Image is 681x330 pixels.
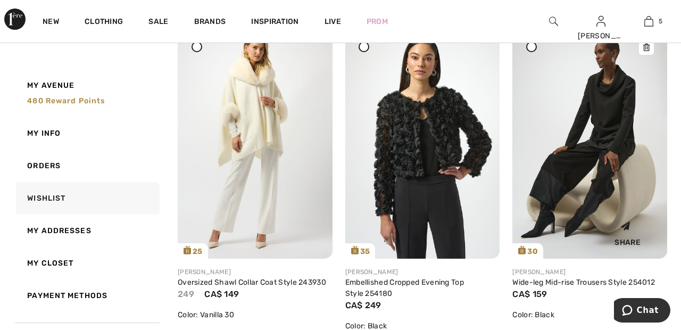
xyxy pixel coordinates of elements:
a: Sign In [596,16,605,26]
a: Orders [14,150,160,182]
a: Prom [367,16,388,27]
img: joseph-ribkoff-sweaters-cardigans-black_254180_2_e8f6_search.jpg [345,27,500,258]
img: joseph-ribkoff-sweaters-cardigans-vanilla-30_243930c_2_851e_search.jpg [178,27,333,258]
a: Embellished Cropped Evening Top Style 254180 [345,278,464,298]
div: Color: Vanilla 30 [178,309,333,320]
div: [PERSON_NAME] [512,267,667,277]
a: New [43,17,59,28]
span: Inspiration [251,17,298,28]
span: CA$ 159 [512,289,547,299]
a: Sale [148,17,168,28]
img: 1ère Avenue [4,9,26,30]
span: 249 [178,289,194,299]
a: Wide-leg Mid-rise Trousers Style 254012 [512,278,655,287]
span: 480 Reward points [27,96,105,105]
img: My Bag [644,15,653,28]
a: Payment Methods [14,279,160,312]
a: 35 [345,27,500,258]
span: My Avenue [27,80,74,91]
a: My Info [14,117,160,150]
a: My Addresses [14,214,160,247]
img: My Info [596,15,605,28]
a: My Closet [14,247,160,279]
img: joseph-ribkoff-pants-black_254012_8_aa68_search.jpg [512,27,667,258]
span: CA$ 249 [345,300,381,310]
a: Wishlist [14,182,160,214]
span: CA$ 149 [204,289,239,299]
a: 30 [512,27,667,258]
a: 5 [625,15,672,28]
div: Color: Black [512,309,667,320]
span: 5 [659,16,662,26]
div: [PERSON_NAME] [578,30,625,42]
iframe: Opens a widget where you can chat to one of our agents [614,298,670,325]
div: [PERSON_NAME] [178,267,333,277]
a: Live [325,16,341,27]
a: Clothing [85,17,123,28]
a: Oversized Shawl Collar Coat Style 243930 [178,278,326,287]
img: search the website [549,15,558,28]
div: Share [596,213,659,251]
div: [PERSON_NAME] [345,267,500,277]
a: Brands [194,17,226,28]
a: 25 [178,27,333,258]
